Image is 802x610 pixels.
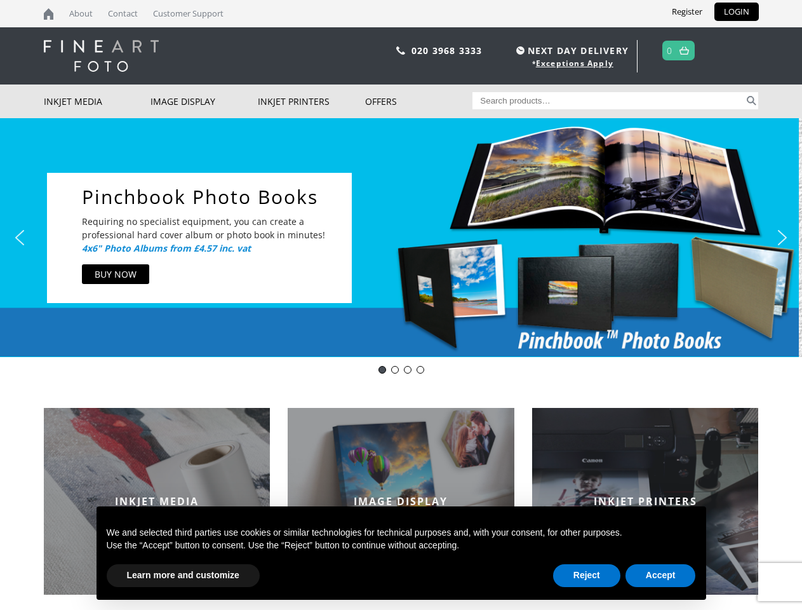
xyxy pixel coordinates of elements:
h2: INKJET MEDIA [44,494,271,508]
a: 020 3968 3333 [411,44,483,57]
a: Offers [365,85,472,118]
div: Innova Editions IFA11 [391,366,399,374]
a: 4x6" Photo Albums from £4.57 inc. vat [82,242,251,254]
p: Requiring no specialist equipment, you can create a professional hard cover album or photo book i... [82,215,326,241]
button: Learn more and customize [107,564,260,587]
a: Register [662,3,712,21]
input: Search products… [472,92,744,109]
div: BUY NOW [95,268,137,281]
button: Accept [625,564,696,587]
div: Innova-general [404,366,411,374]
a: Inkjet Media [44,85,151,118]
img: phone.svg [396,46,405,55]
h2: INKJET PRINTERS [532,494,759,508]
div: Notice [86,496,716,610]
img: basket.svg [679,46,689,55]
a: Inkjet Printers [258,85,365,118]
a: 0 [667,41,672,60]
div: pinch book [417,366,424,374]
a: LOGIN [714,3,759,21]
p: We and selected third parties use cookies or similar technologies for technical purposes and, wit... [107,527,696,539]
span: NEXT DAY DELIVERY [513,43,629,58]
p: Use the “Accept” button to consent. Use the “Reject” button to continue without accepting. [107,539,696,552]
h2: IMAGE DISPLAY [288,494,514,508]
img: next arrow [772,227,792,248]
a: Pinchbook Photo Books [82,186,339,208]
div: Choose slide to display. [376,363,427,376]
button: Search [744,92,759,109]
div: Deal of the Day- Innova Editions IFA107 [378,366,386,374]
button: Reject [553,564,620,587]
a: Image Display [150,85,258,118]
img: logo-white.svg [44,40,159,72]
a: Exceptions Apply [536,58,613,69]
img: time.svg [516,46,525,55]
a: BUY NOW [82,264,149,284]
img: previous arrow [10,227,30,248]
div: Pinchbook Photo BooksRequiring no specialist equipment, you can create a professional hard cover ... [47,173,352,303]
